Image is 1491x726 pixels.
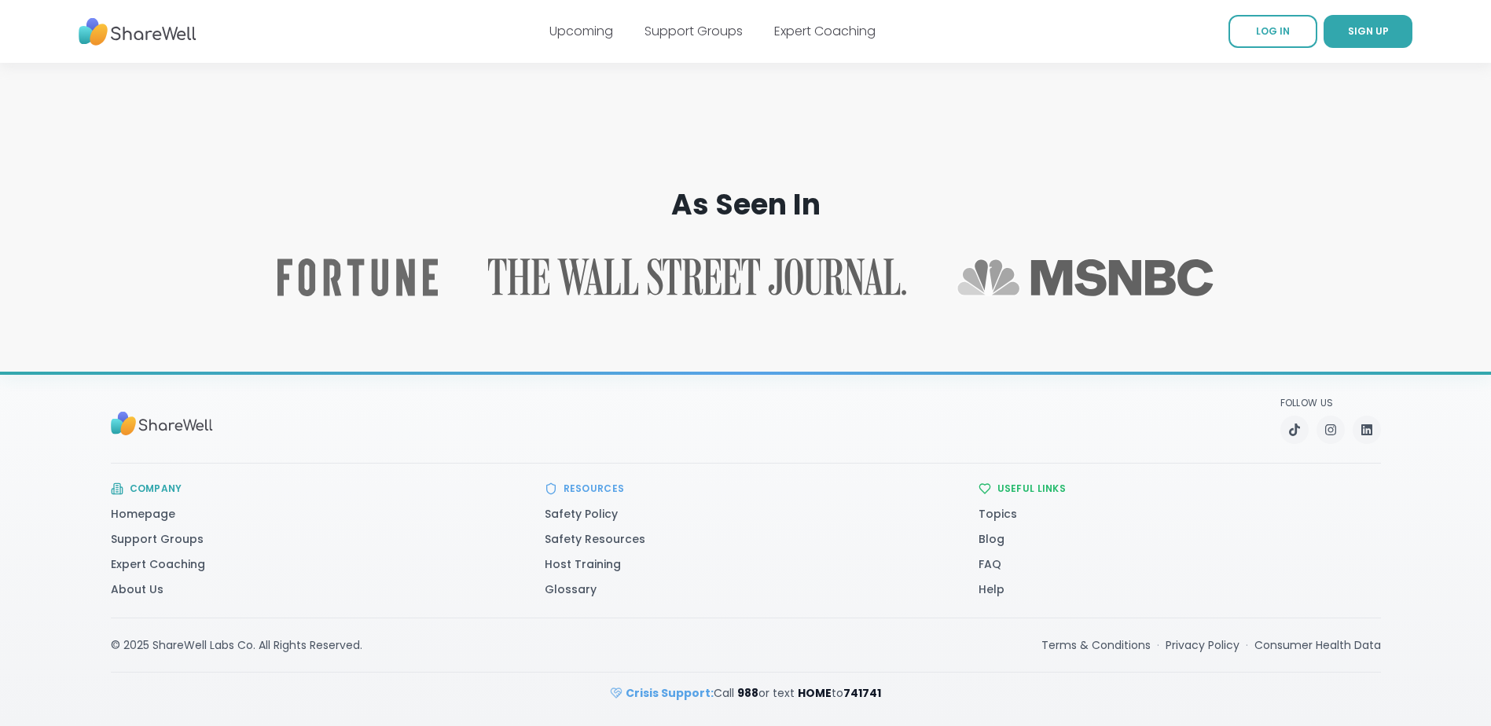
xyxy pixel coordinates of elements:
a: LinkedIn [1353,416,1381,444]
a: Instagram [1317,416,1345,444]
strong: HOME [798,685,832,701]
a: About Us [111,581,163,597]
img: ShareWell Nav Logo [79,10,196,53]
img: Fortune logo [277,258,438,296]
a: Expert Coaching [111,556,205,572]
h3: Useful Links [997,482,1067,495]
a: Safety Resources [545,531,645,547]
a: Consumer Health Data [1254,637,1381,653]
a: Glossary [545,581,597,597]
a: Host Training [545,556,621,572]
a: FAQ [979,556,1001,572]
span: SIGN UP [1348,24,1389,38]
a: Topics [979,506,1017,522]
a: Upcoming [549,22,613,40]
a: Safety Policy [545,506,618,522]
strong: 741741 [843,685,881,701]
a: Privacy Policy [1166,637,1239,653]
span: · [1157,637,1159,653]
span: · [1246,637,1248,653]
h2: As Seen In [98,189,1394,221]
a: TikTok [1280,416,1309,444]
p: Follow Us [1280,397,1381,409]
img: The Wall Street Journal logo [488,258,906,296]
a: Support Groups [645,22,743,40]
div: © 2025 ShareWell Labs Co. All Rights Reserved. [111,637,362,653]
h3: Resources [564,482,625,495]
a: Support Groups [111,531,204,547]
a: Read ShareWell coverage in Fortune [277,258,438,296]
a: Expert Coaching [774,22,876,40]
h3: Company [130,482,182,495]
strong: Crisis Support: [626,685,714,701]
strong: 988 [737,685,758,701]
a: Terms & Conditions [1041,637,1151,653]
span: LOG IN [1256,24,1290,38]
a: Homepage [111,506,175,522]
a: Blog [979,531,1004,547]
a: Read ShareWell coverage in The Wall Street Journal [488,258,906,296]
img: MSNBC logo [957,258,1214,296]
a: Read ShareWell coverage in MSNBC [957,258,1214,296]
a: LOG IN [1228,15,1317,48]
a: Help [979,581,1004,597]
span: Call or text to [626,685,881,701]
img: Sharewell [111,404,213,443]
a: SIGN UP [1324,15,1412,48]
